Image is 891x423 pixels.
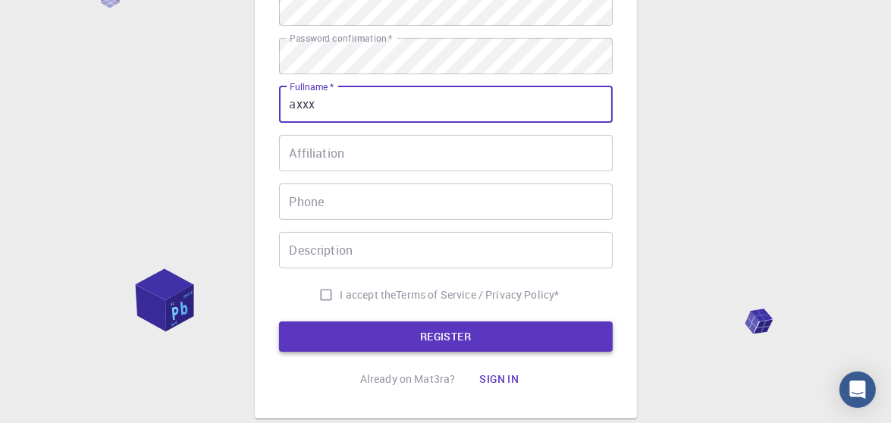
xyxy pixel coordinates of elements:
[290,80,334,93] label: Fullname
[396,287,559,302] a: Terms of Service / Privacy Policy*
[396,287,559,302] p: Terms of Service / Privacy Policy *
[467,364,531,394] button: Sign in
[839,371,876,408] div: Open Intercom Messenger
[290,32,392,45] label: Password confirmation
[360,371,456,387] p: Already on Mat3ra?
[340,287,397,302] span: I accept the
[279,321,613,352] button: REGISTER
